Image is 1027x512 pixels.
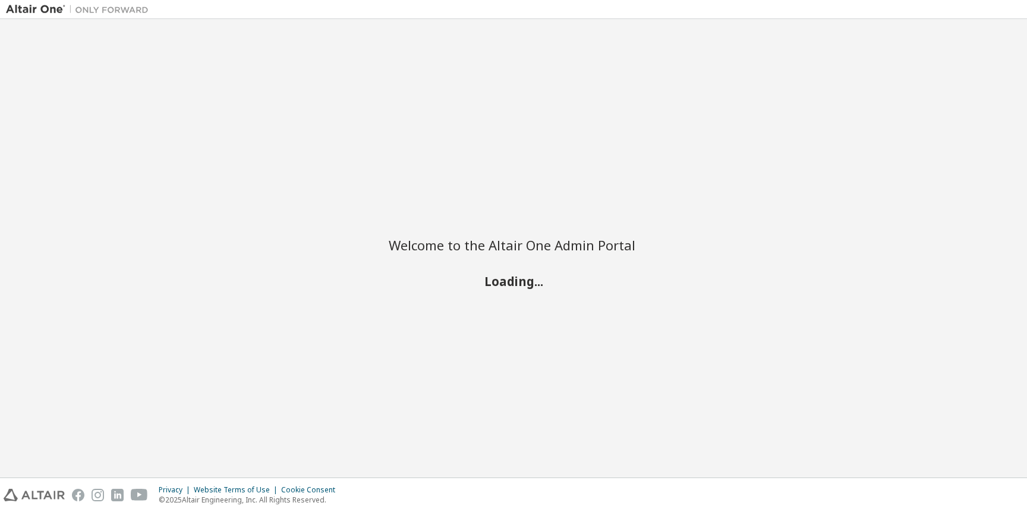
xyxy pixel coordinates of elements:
[159,485,194,495] div: Privacy
[6,4,155,15] img: Altair One
[194,485,281,495] div: Website Terms of Use
[389,273,638,288] h2: Loading...
[159,495,342,505] p: © 2025 Altair Engineering, Inc. All Rights Reserved.
[4,489,65,501] img: altair_logo.svg
[131,489,148,501] img: youtube.svg
[389,237,638,253] h2: Welcome to the Altair One Admin Portal
[92,489,104,501] img: instagram.svg
[111,489,124,501] img: linkedin.svg
[72,489,84,501] img: facebook.svg
[281,485,342,495] div: Cookie Consent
